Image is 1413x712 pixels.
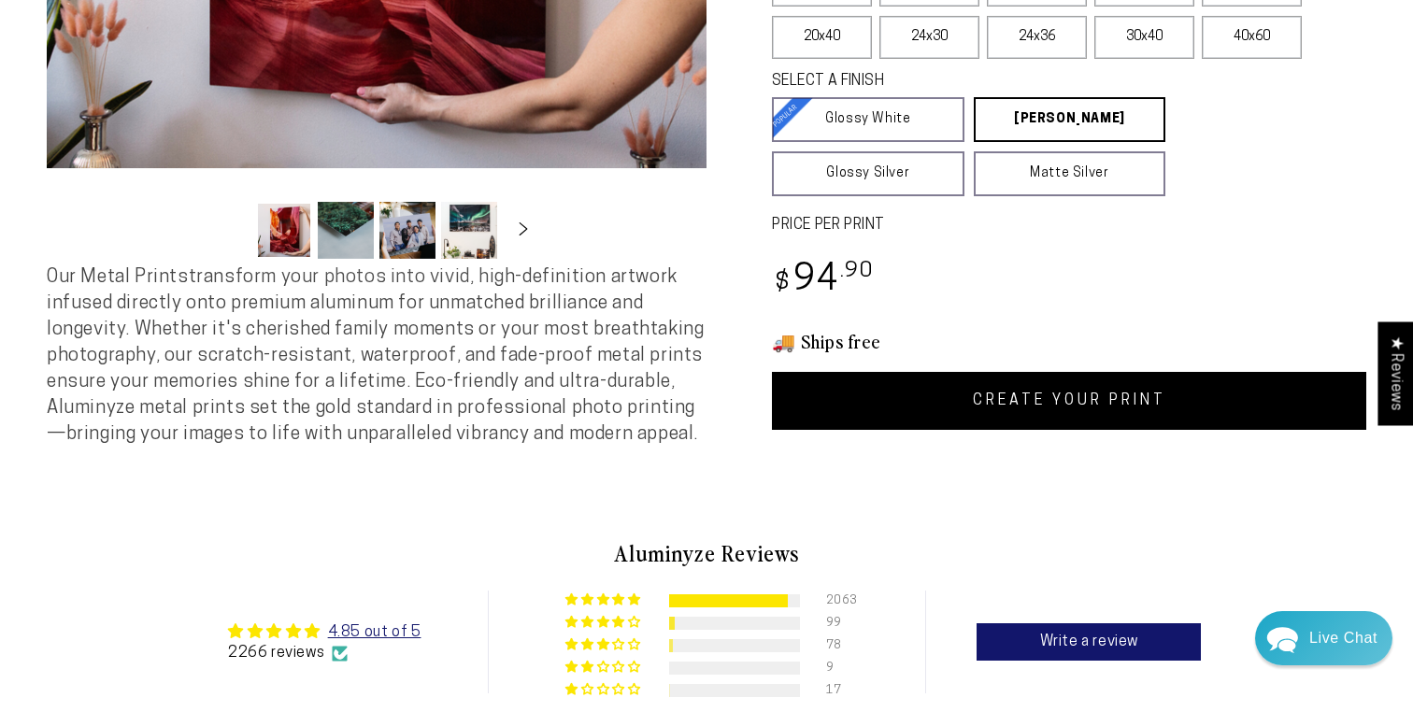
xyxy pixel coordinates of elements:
[826,617,849,630] div: 99
[441,202,497,259] button: Load image 4 in gallery view
[565,683,643,697] div: 1% (17) reviews with 1 star rating
[879,16,979,59] label: 24x30
[772,372,1366,430] a: CREATE YOUR PRINT
[772,151,964,196] a: Glossy Silver
[1255,611,1392,665] div: Chat widget toggle
[977,623,1201,661] a: Write a review
[987,16,1087,59] label: 24x36
[565,593,643,607] div: 91% (2063) reviews with 5 star rating
[228,643,421,663] div: 2266 reviews
[256,202,312,259] button: Load image 1 in gallery view
[772,97,964,142] a: Glossy White
[318,202,374,259] button: Load image 2 in gallery view
[775,271,791,296] span: $
[826,639,849,652] div: 78
[826,594,849,607] div: 2063
[826,684,849,697] div: 17
[974,151,1166,196] a: Matte Silver
[228,620,421,643] div: Average rating is 4.85 stars
[772,329,1366,353] h3: 🚚 Ships free
[379,202,435,259] button: Load image 3 in gallery view
[161,537,1252,569] h2: Aluminyze Reviews
[772,263,874,299] bdi: 94
[47,268,704,444] span: Our Metal Prints transform your photos into vivid, high-definition artwork infused directly onto ...
[503,209,544,250] button: Slide right
[1094,16,1194,59] label: 30x40
[826,662,849,675] div: 9
[772,71,1121,93] legend: SELECT A FINISH
[840,261,874,282] sup: .90
[1202,16,1302,59] label: 40x60
[565,638,643,652] div: 3% (78) reviews with 3 star rating
[1377,321,1413,425] div: Click to open Judge.me floating reviews tab
[1309,611,1377,665] div: Contact Us Directly
[209,209,250,250] button: Slide left
[772,16,872,59] label: 20x40
[328,625,421,640] a: 4.85 out of 5
[974,97,1166,142] a: [PERSON_NAME]
[772,215,1366,236] label: PRICE PER PRINT
[565,661,643,675] div: 0% (9) reviews with 2 star rating
[565,616,643,630] div: 4% (99) reviews with 4 star rating
[332,646,348,662] img: Verified Checkmark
